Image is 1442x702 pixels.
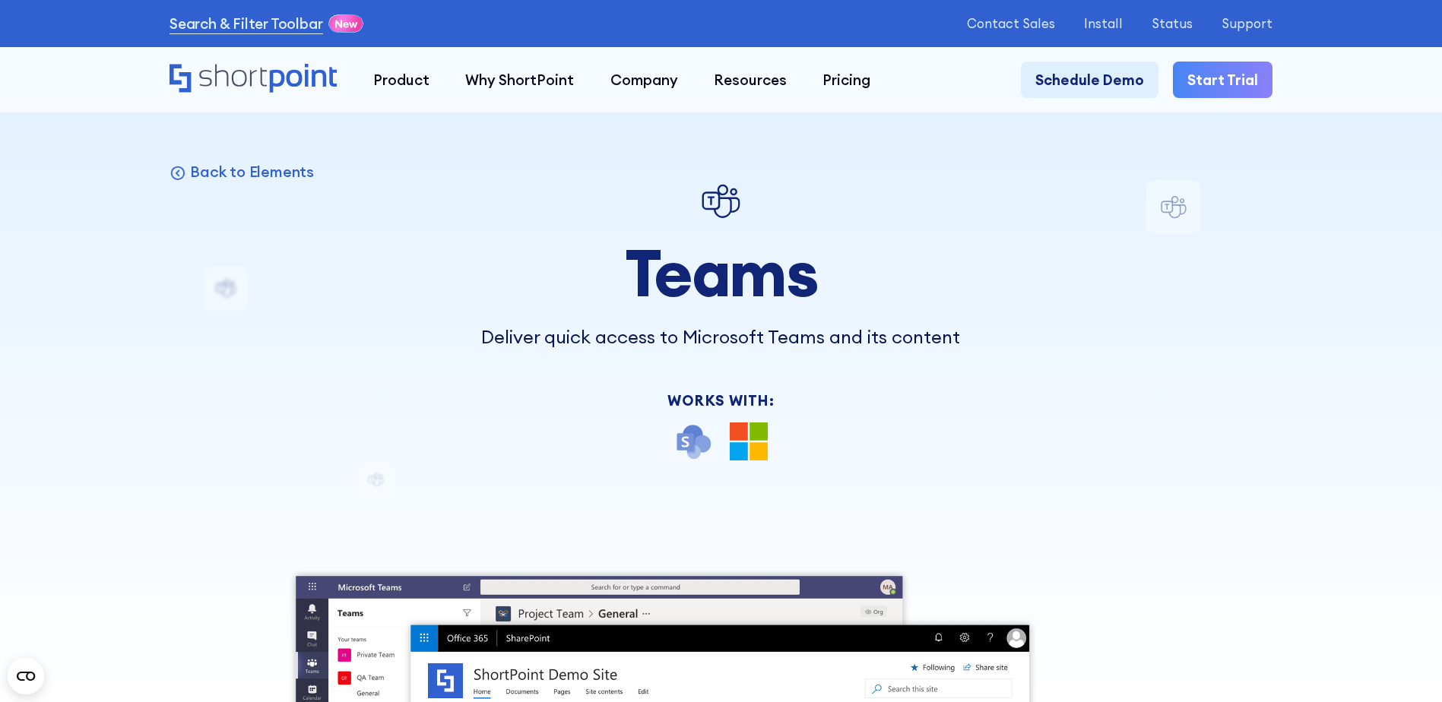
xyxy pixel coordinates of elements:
a: Schedule Demo [1021,62,1158,97]
a: Start Trial [1173,62,1272,97]
iframe: Chat Widget [1366,629,1442,702]
img: Teams [699,180,743,223]
div: Company [610,69,678,90]
a: Install [1084,16,1123,30]
div: Why ShortPoint [465,69,574,90]
a: Search & Filter Toolbar [170,13,323,34]
div: Pricing [822,69,870,90]
a: Home [170,64,338,95]
div: Resources [714,69,787,90]
img: Microsoft 365 logo [730,422,768,460]
a: Contact Sales [967,16,1055,30]
a: Resources [696,62,804,97]
button: Open CMP widget [8,658,44,694]
a: Support [1222,16,1272,30]
a: Back to Elements [170,162,314,182]
img: SharePoint icon [674,422,712,460]
a: Pricing [805,62,889,97]
div: Works With: [451,394,991,408]
h1: Teams [451,238,991,309]
p: Back to Elements [190,162,314,182]
a: Why ShortPoint [448,62,592,97]
p: Deliver quick access to Microsoft Teams and its content [451,324,991,351]
a: Product [355,62,447,97]
div: Product [373,69,429,90]
a: Company [592,62,696,97]
a: Status [1152,16,1193,30]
